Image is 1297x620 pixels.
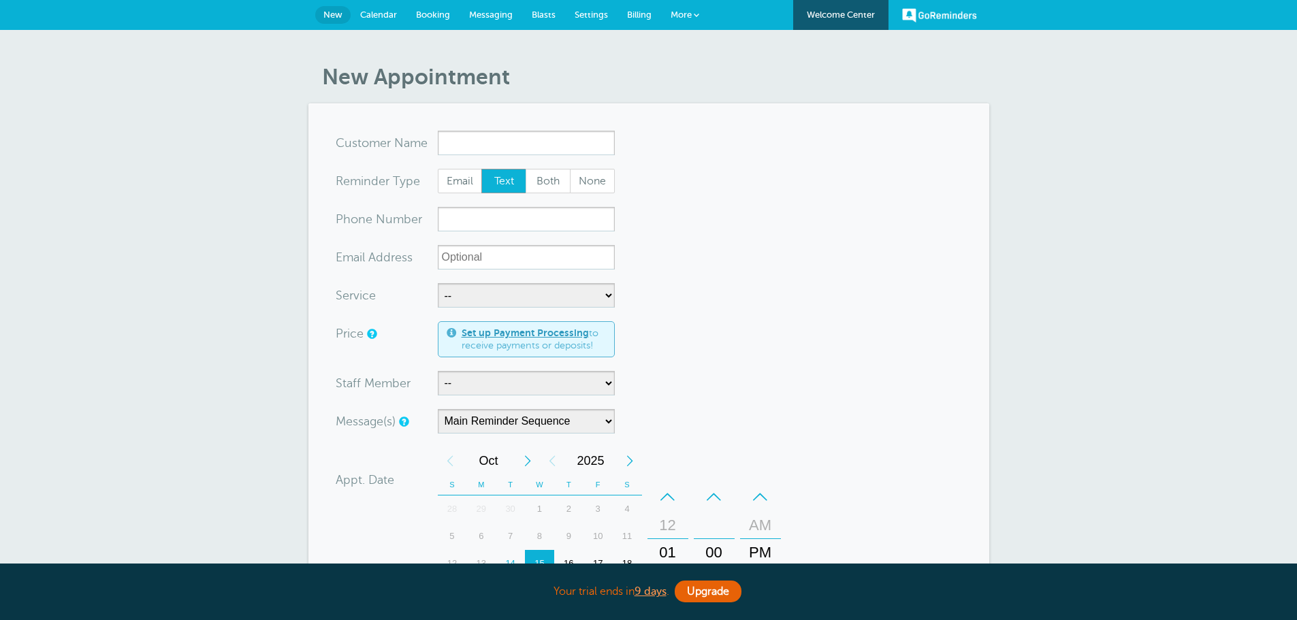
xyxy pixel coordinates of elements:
span: ne Nu [358,213,393,225]
div: Your trial ends in . [308,577,989,606]
th: M [466,474,496,495]
div: mber [336,207,438,231]
label: Staff Member [336,377,411,389]
div: Monday, October 6 [466,523,496,550]
div: Sunday, October 12 [438,550,467,577]
div: 10 [583,523,613,550]
span: Cus [336,137,357,149]
input: Optional [438,245,615,270]
div: 12 [652,512,684,539]
div: Saturday, October 4 [613,495,642,523]
div: 12 [438,550,467,577]
div: 11 [613,523,642,550]
div: Previous Month [438,447,462,474]
div: Saturday, October 18 [613,550,642,577]
a: Set up Payment Processing [462,327,589,338]
label: Message(s) [336,415,396,427]
span: Text [482,169,526,193]
span: None [571,169,614,193]
span: Ema [336,251,359,263]
span: 2025 [564,447,618,474]
div: 8 [525,523,554,550]
div: Monday, September 29 [466,495,496,523]
div: ress [336,245,438,270]
a: New [315,6,351,24]
label: Text [481,169,526,193]
div: Today, Tuesday, October 14 [496,550,525,577]
span: Billing [627,10,652,20]
div: 6 [466,523,496,550]
a: 9 days [635,585,667,598]
label: Service [336,289,376,301]
div: Thursday, October 2 [554,495,583,523]
div: 17 [583,550,613,577]
div: 01 [652,539,684,566]
span: More [671,10,692,20]
div: Wednesday, October 1 [525,495,554,523]
div: Friday, October 10 [583,523,613,550]
th: S [438,474,467,495]
div: Sunday, October 5 [438,523,467,550]
label: Email [438,169,483,193]
div: 15 [525,550,554,577]
span: Calendar [360,10,397,20]
span: New [323,10,342,20]
div: 7 [496,523,525,550]
a: An optional price for the appointment. If you set a price, you can include a payment link in your... [367,329,375,338]
div: Friday, October 17 [583,550,613,577]
span: October [462,447,515,474]
div: Next Month [515,447,540,474]
div: 9 [554,523,583,550]
a: Simple templates and custom messages will use the reminder schedule set under Settings > Reminder... [399,417,407,426]
th: W [525,474,554,495]
div: 00 [698,539,731,566]
div: 2 [554,495,583,523]
th: T [496,474,525,495]
div: 29 [466,495,496,523]
span: Booking [416,10,450,20]
span: Settings [575,10,608,20]
div: Friday, October 3 [583,495,613,523]
span: Email [438,169,482,193]
div: 5 [438,523,467,550]
div: 30 [496,495,525,523]
th: T [554,474,583,495]
span: Blasts [532,10,556,20]
label: Appt. Date [336,474,394,486]
h1: New Appointment [322,64,989,90]
div: Thursday, October 9 [554,523,583,550]
div: 16 [554,550,583,577]
label: Reminder Type [336,175,420,187]
label: Price [336,327,364,340]
div: Wednesday, October 15 [525,550,554,577]
div: Saturday, October 11 [613,523,642,550]
div: Sunday, September 28 [438,495,467,523]
span: Pho [336,213,358,225]
th: F [583,474,613,495]
div: Thursday, October 16 [554,550,583,577]
div: Previous Year [540,447,564,474]
div: Wednesday, October 8 [525,523,554,550]
div: 13 [466,550,496,577]
div: 18 [613,550,642,577]
div: Monday, October 13 [466,550,496,577]
span: to receive payments or deposits! [462,327,606,351]
span: il Add [359,251,391,263]
label: Both [526,169,571,193]
div: Tuesday, September 30 [496,495,525,523]
div: ame [336,131,438,155]
div: PM [744,539,777,566]
span: tomer N [357,137,404,149]
span: Both [526,169,570,193]
div: 28 [438,495,467,523]
span: Messaging [469,10,513,20]
a: Upgrade [675,581,741,602]
div: Next Year [618,447,642,474]
div: 14 [496,550,525,577]
div: 3 [583,495,613,523]
div: Tuesday, October 7 [496,523,525,550]
th: S [613,474,642,495]
label: None [570,169,615,193]
div: AM [744,512,777,539]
